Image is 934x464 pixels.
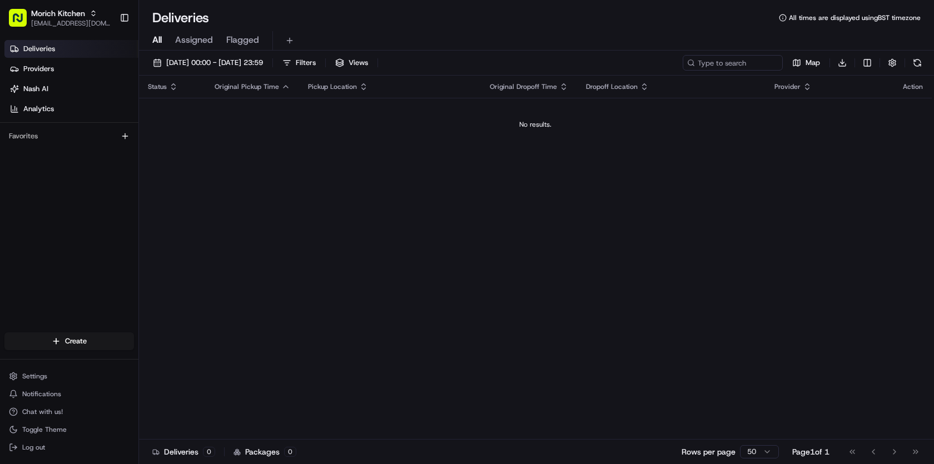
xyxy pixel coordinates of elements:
[586,82,638,91] span: Dropoff Location
[31,19,111,28] button: [EMAIL_ADDRESS][DOMAIN_NAME]
[308,82,357,91] span: Pickup Location
[296,58,316,68] span: Filters
[152,33,162,47] span: All
[4,386,134,402] button: Notifications
[233,446,296,457] div: Packages
[349,58,368,68] span: Views
[22,425,67,434] span: Toggle Theme
[792,446,829,457] div: Page 1 of 1
[203,447,215,457] div: 0
[910,55,925,71] button: Refresh
[31,8,85,19] button: Morich Kitchen
[330,55,373,71] button: Views
[148,82,167,91] span: Status
[22,372,47,381] span: Settings
[683,55,783,71] input: Type to search
[4,422,134,437] button: Toggle Theme
[22,443,45,452] span: Log out
[22,407,63,416] span: Chat with us!
[4,404,134,420] button: Chat with us!
[4,100,138,118] a: Analytics
[774,82,801,91] span: Provider
[4,332,134,350] button: Create
[152,9,209,27] h1: Deliveries
[23,44,55,54] span: Deliveries
[787,55,825,71] button: Map
[4,4,115,31] button: Morich Kitchen[EMAIL_ADDRESS][DOMAIN_NAME]
[4,440,134,455] button: Log out
[23,64,54,74] span: Providers
[4,40,138,58] a: Deliveries
[682,446,736,457] p: Rows per page
[4,127,134,145] div: Favorites
[4,80,138,98] a: Nash AI
[143,120,927,129] div: No results.
[806,58,820,68] span: Map
[789,13,921,22] span: All times are displayed using BST timezone
[166,58,263,68] span: [DATE] 00:00 - [DATE] 23:59
[23,104,54,114] span: Analytics
[277,55,321,71] button: Filters
[284,447,296,457] div: 0
[4,60,138,78] a: Providers
[490,82,557,91] span: Original Dropoff Time
[65,336,87,346] span: Create
[148,55,268,71] button: [DATE] 00:00 - [DATE] 23:59
[215,82,279,91] span: Original Pickup Time
[23,84,48,94] span: Nash AI
[22,390,61,398] span: Notifications
[226,33,259,47] span: Flagged
[903,82,923,91] div: Action
[175,33,213,47] span: Assigned
[152,446,215,457] div: Deliveries
[4,368,134,384] button: Settings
